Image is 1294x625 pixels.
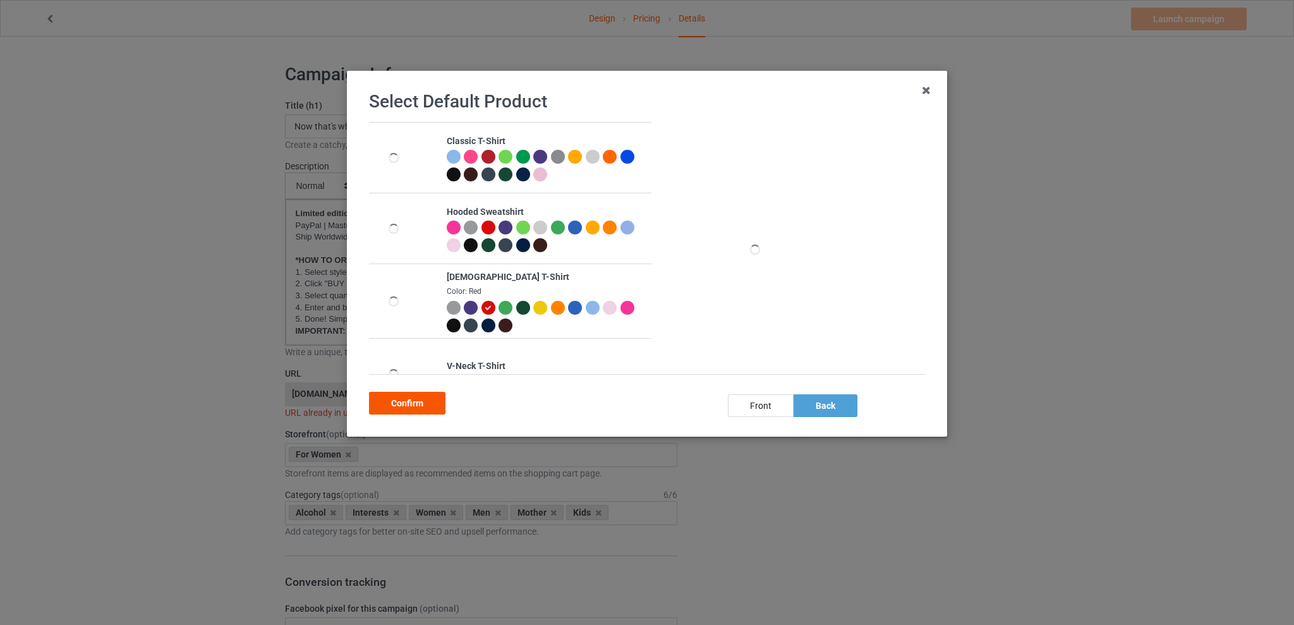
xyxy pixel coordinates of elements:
div: [DEMOGRAPHIC_DATA] T-Shirt [447,271,644,284]
div: Color: Red [447,286,644,297]
div: Hooded Sweatshirt [447,206,644,219]
div: front [728,394,794,417]
div: Confirm [369,392,445,415]
div: Classic T-Shirt [447,135,644,148]
div: back [794,394,857,417]
h1: Select Default Product [369,90,925,113]
div: V-Neck T-Shirt [447,360,644,373]
img: heather_texture.png [551,150,565,164]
